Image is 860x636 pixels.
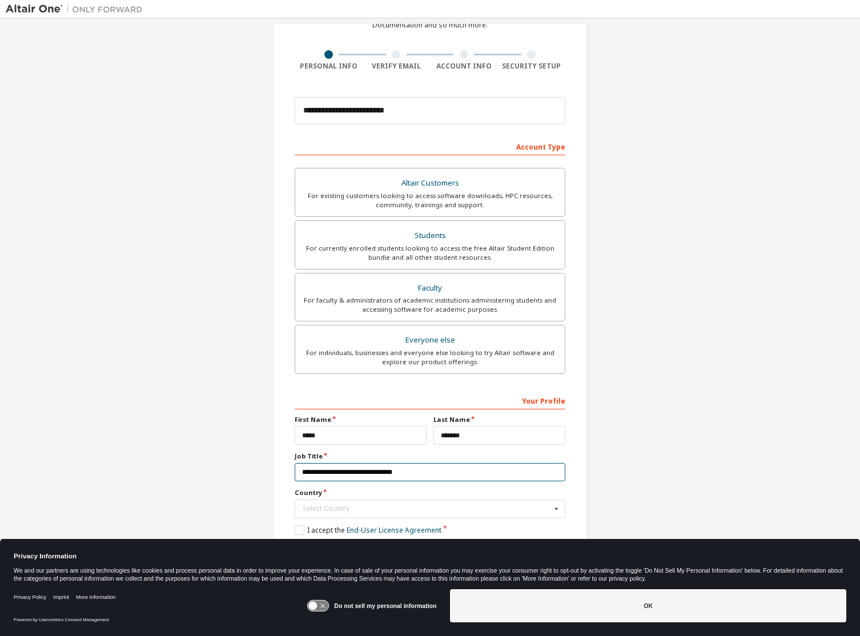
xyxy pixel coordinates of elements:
label: I accept the [295,525,441,535]
div: Personal Info [295,62,363,71]
div: Your Profile [295,391,565,409]
div: For currently enrolled students looking to access the free Altair Student Edition bundle and all ... [302,244,558,262]
div: Select Country [303,505,551,512]
div: Students [302,228,558,244]
div: Faculty [302,280,558,296]
img: Altair One [6,3,148,15]
label: Country [295,488,565,497]
label: Last Name [433,415,565,424]
div: For existing customers looking to access software downloads, HPC resources, community, trainings ... [302,191,558,210]
div: Account Info [430,62,498,71]
div: For faculty & administrators of academic institutions administering students and accessing softwa... [302,296,558,314]
div: Everyone else [302,332,558,348]
div: Altair Customers [302,175,558,191]
div: Security Setup [498,62,566,71]
label: First Name [295,415,427,424]
div: For individuals, businesses and everyone else looking to try Altair software and explore our prod... [302,348,558,367]
div: Verify Email [363,62,431,71]
a: End-User License Agreement [347,525,441,535]
label: Job Title [295,452,565,461]
div: Account Type [295,137,565,155]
